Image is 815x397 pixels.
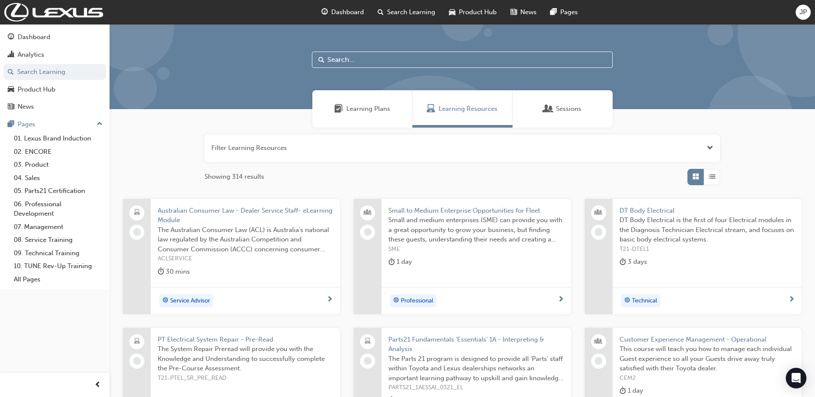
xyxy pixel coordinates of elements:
span: Australian Consumer Law - Dealer Service Staff- eLearning Module [158,206,333,225]
span: next-icon [788,296,795,304]
span: learningRecordVerb_NONE-icon [133,357,141,365]
div: Open Intercom Messenger [786,368,806,388]
div: Product Hub [18,85,55,95]
span: up-icon [97,119,103,130]
button: Pages [3,116,106,132]
span: Small and medium enterprises (SME) can provide you with a great opportunity to grow your business... [388,215,564,244]
span: people-icon [595,207,601,218]
span: The System Repair Preread will provide you with the Knowledge and Understanding to successfully c... [158,344,333,373]
a: Australian Consumer Law - Dealer Service Staff- eLearning ModuleThe Australian Consumer Law (ACL)... [123,199,340,314]
div: News [18,102,34,112]
span: duration-icon [158,266,164,277]
span: Sessions [544,104,552,114]
span: Showing 314 results [205,172,264,182]
a: Product Hub [3,82,106,98]
span: learningRecordVerb_NONE-icon [595,357,602,365]
span: DT Body Electrical is the first of four Electrical modules in the Diagnosis Technician Electrical... [620,215,795,244]
a: News [3,99,106,115]
a: Search Learning [3,64,106,80]
span: The Australian Consumer Law (ACL) is Australia's national law regulated by the Australian Competi... [158,225,333,254]
a: guage-iconDashboard [314,3,371,21]
span: prev-icon [95,380,101,391]
a: Learning ResourcesLearning Resources [412,90,513,128]
span: pages-icon [8,121,14,128]
span: JP [800,7,807,17]
span: news-icon [510,7,517,18]
span: Technical [632,296,657,306]
span: search-icon [8,68,14,76]
span: PARTS21_1AESSAI_0321_EL [388,383,564,393]
span: SME [388,244,564,254]
span: Learning Resources [427,104,435,114]
span: Customer Experience Management - Operational [620,335,795,345]
span: Search Learning [387,7,435,17]
span: News [520,7,537,17]
a: Small to Medium Enterprise Opportunities for FleetSmall and medium enterprises (SME) can provide ... [354,199,571,314]
a: pages-iconPages [543,3,585,21]
span: Learning Resources [439,104,498,114]
a: 08. Service Training [10,233,106,247]
span: List [709,172,715,182]
a: 02. ENCORE [10,145,106,159]
div: Pages [18,119,35,129]
a: Dashboard [3,29,106,45]
a: car-iconProduct Hub [442,3,504,21]
span: search-icon [378,7,384,18]
a: news-iconNews [504,3,543,21]
span: pages-icon [550,7,557,18]
a: 03. Product [10,158,106,171]
span: people-icon [595,336,601,347]
span: PT Electrical System Repair - Pre-Read [158,335,333,345]
span: guage-icon [8,34,14,41]
div: 30 mins [158,266,190,277]
span: Service Advisor [170,296,210,306]
span: car-icon [8,86,14,94]
span: target-icon [162,295,168,306]
span: Parts21 Fundamentals 'Essentials' 1A - Interpreting & Analysis [388,335,564,354]
div: 1 day [388,257,412,267]
span: people-icon [365,207,371,218]
span: target-icon [624,295,630,306]
span: Learning Plans [346,104,390,114]
span: ACLSERVICE [158,254,333,264]
a: 07. Management [10,220,106,234]
span: T21-DTEL1 [620,244,795,254]
a: 09. Technical Training [10,247,106,260]
span: Small to Medium Enterprise Opportunities for Fleet [388,206,564,216]
span: duration-icon [620,257,626,267]
button: Open the filter [707,143,713,153]
div: 3 days [620,257,647,267]
input: Search... [312,52,613,68]
span: laptop-icon [134,336,140,347]
span: CEM2 [620,373,795,383]
span: Search [318,55,324,65]
span: car-icon [449,7,455,18]
span: Grid [693,172,699,182]
button: JP [796,5,811,20]
span: This course will teach you how to manage each individual Guest experience so all your Guests driv... [620,344,795,373]
div: Dashboard [18,32,50,42]
a: Learning PlansLearning Plans [312,90,412,128]
div: Analytics [18,50,44,60]
span: T21-PTEL_SR_PRE_READ [158,373,333,383]
span: The Parts 21 program is designed to provide all 'Parts' staff within Toyota and Lexus dealerships... [388,354,564,383]
img: Trak [4,3,103,21]
span: next-icon [558,296,564,304]
span: learningRecordVerb_NONE-icon [364,357,372,365]
a: 04. Sales [10,171,106,185]
span: DT Body Electrical [620,206,795,216]
span: learningRecordVerb_NONE-icon [364,228,372,236]
span: Pages [560,7,578,17]
span: Professional [401,296,433,306]
a: 05. Parts21 Certification [10,184,106,198]
a: 06. Professional Development [10,198,106,220]
a: DT Body ElectricalDT Body Electrical is the first of four Electrical modules in the Diagnosis Tec... [585,199,802,314]
div: 1 day [620,385,643,396]
a: 01. Lexus Brand Induction [10,132,106,145]
span: Learning Plans [334,104,343,114]
span: learningRecordVerb_NONE-icon [595,228,602,236]
button: DashboardAnalyticsSearch LearningProduct HubNews [3,27,106,116]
